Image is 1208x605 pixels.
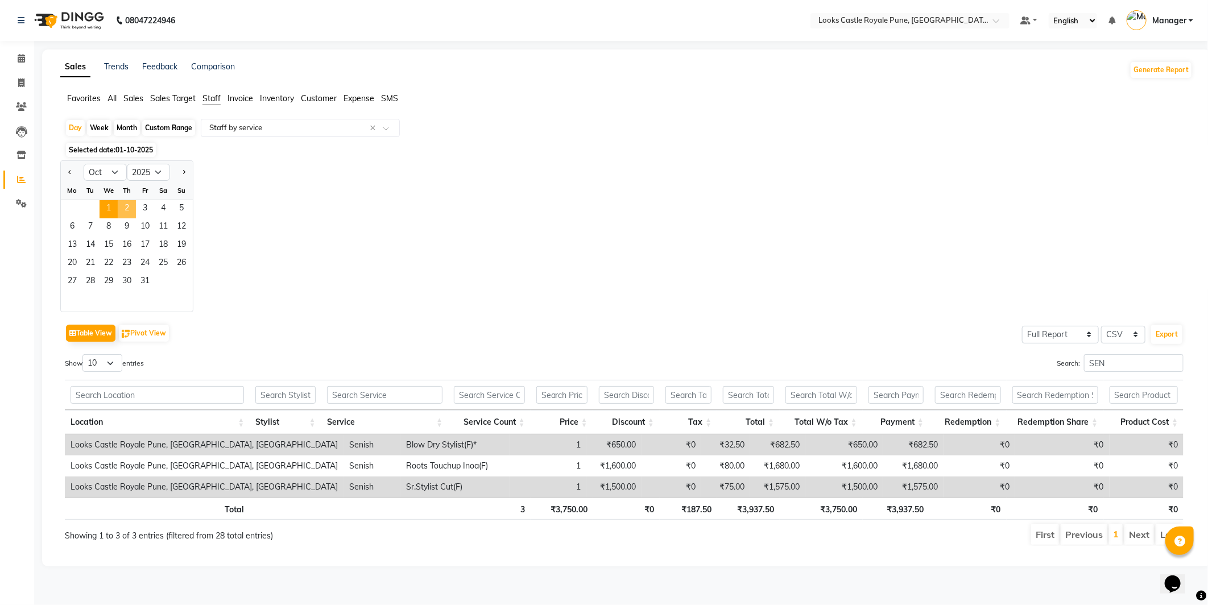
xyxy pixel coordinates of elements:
div: Wednesday, October 15, 2025 [100,237,118,255]
div: Monday, October 20, 2025 [63,255,81,273]
span: Inventory [260,93,294,103]
input: Search Payment [868,386,924,404]
div: Sunday, October 5, 2025 [172,200,191,218]
td: Blow Dry Stylist(F)* [400,434,510,455]
th: ₹3,750.00 [531,498,593,520]
td: ₹0 [1015,434,1110,455]
span: Manager [1152,15,1186,27]
div: Friday, October 3, 2025 [136,200,154,218]
th: ₹0 [1007,498,1104,520]
button: Pivot View [119,325,169,342]
div: Sunday, October 26, 2025 [172,255,191,273]
span: 21 [81,255,100,273]
span: 1 [100,200,118,218]
span: Staff [202,93,221,103]
div: Wednesday, October 1, 2025 [100,200,118,218]
span: Invoice [227,93,253,103]
th: ₹0 [593,498,660,520]
span: 01-10-2025 [115,146,153,154]
div: Tuesday, October 21, 2025 [81,255,100,273]
span: 26 [172,255,191,273]
div: Friday, October 10, 2025 [136,218,154,237]
th: Tax: activate to sort column ascending [660,410,717,434]
div: Tuesday, October 7, 2025 [81,218,100,237]
img: pivot.png [122,330,130,338]
td: 1 [510,455,587,476]
span: 28 [81,273,100,291]
th: Price: activate to sort column ascending [531,410,593,434]
span: Clear all [370,122,379,134]
div: Day [66,120,85,136]
div: Saturday, October 18, 2025 [154,237,172,255]
th: Total: activate to sort column ascending [717,410,780,434]
a: Comparison [191,61,235,72]
div: Sunday, October 19, 2025 [172,237,191,255]
td: ₹0 [642,434,701,455]
select: Select month [84,164,127,181]
span: Sales [123,93,143,103]
span: 17 [136,237,154,255]
div: Custom Range [142,120,195,136]
td: ₹0 [944,434,1015,455]
input: Search Tax [665,386,711,404]
td: ₹1,680.00 [750,455,805,476]
td: Looks Castle Royale Pune, [GEOGRAPHIC_DATA], [GEOGRAPHIC_DATA] [65,434,344,455]
td: ₹0 [1015,476,1110,498]
span: 12 [172,218,191,237]
iframe: chat widget [1160,560,1197,594]
td: Looks Castle Royale Pune, [GEOGRAPHIC_DATA], [GEOGRAPHIC_DATA] [65,455,344,476]
div: Thursday, October 9, 2025 [118,218,136,237]
input: Search Discount [599,386,654,404]
select: Showentries [82,354,122,372]
input: Search Redemption [935,386,1000,404]
div: Monday, October 27, 2025 [63,273,81,291]
div: Saturday, October 4, 2025 [154,200,172,218]
span: 15 [100,237,118,255]
input: Search Product Cost [1110,386,1178,404]
td: ₹0 [944,476,1015,498]
td: ₹80.00 [701,455,750,476]
a: Trends [104,61,129,72]
span: 23 [118,255,136,273]
div: Wednesday, October 8, 2025 [100,218,118,237]
div: Sa [154,181,172,200]
td: ₹1,600.00 [586,455,642,476]
div: Monday, October 6, 2025 [63,218,81,237]
div: Tuesday, October 28, 2025 [81,273,100,291]
td: ₹1,680.00 [883,455,944,476]
div: Thursday, October 2, 2025 [118,200,136,218]
div: Friday, October 31, 2025 [136,273,154,291]
td: ₹1,575.00 [750,476,805,498]
th: Discount: activate to sort column ascending [593,410,660,434]
td: ₹32.50 [701,434,750,455]
td: ₹650.00 [586,434,642,455]
div: Mo [63,181,81,200]
div: Fr [136,181,154,200]
th: ₹0 [929,498,1006,520]
span: 29 [100,273,118,291]
td: Senish [344,476,400,498]
th: ₹3,937.50 [717,498,780,520]
span: 22 [100,255,118,273]
th: Total W/o Tax: activate to sort column ascending [780,410,863,434]
td: ₹0 [1110,455,1184,476]
span: 9 [118,218,136,237]
th: 3 [448,498,531,520]
input: Search Service [327,386,442,404]
span: 20 [63,255,81,273]
span: 6 [63,218,81,237]
select: Select year [127,164,170,181]
div: Month [114,120,140,136]
span: 11 [154,218,172,237]
td: ₹1,500.00 [586,476,642,498]
td: 1 [510,434,587,455]
span: 30 [118,273,136,291]
button: Generate Report [1131,62,1192,78]
span: 24 [136,255,154,273]
td: ₹1,600.00 [805,455,883,476]
div: Wednesday, October 22, 2025 [100,255,118,273]
th: Payment: activate to sort column ascending [863,410,929,434]
span: 4 [154,200,172,218]
input: Search Stylist [255,386,315,404]
span: Sales Target [150,93,196,103]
